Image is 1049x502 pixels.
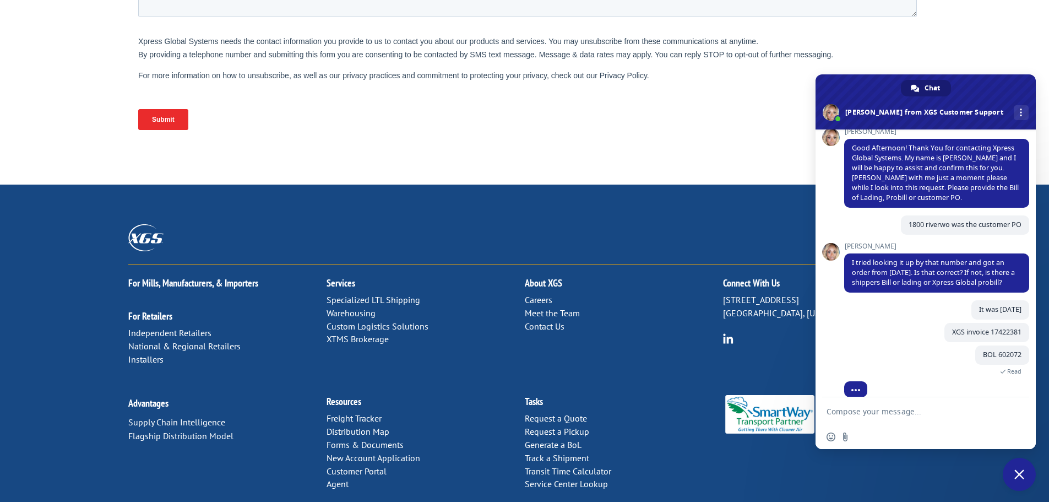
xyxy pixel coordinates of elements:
[852,258,1015,287] span: I tried looking it up by that number and got an order from [DATE]. Is that correct? If not, is th...
[827,433,835,441] span: Insert an emoji
[327,333,389,344] a: XTMS Brokerage
[723,333,733,344] img: group-6
[983,350,1021,359] span: BOL 602072
[525,478,608,489] a: Service Center Lookup
[525,294,552,305] a: Careers
[128,430,233,441] a: Flagship Distribution Model
[525,452,589,463] a: Track a Shipment
[394,123,401,131] input: Contact by Phone
[327,321,428,332] a: Custom Logistics Solutions
[841,433,850,441] span: Send a file
[128,397,169,409] a: Advantages
[525,397,723,412] h2: Tasks
[723,294,921,320] p: [STREET_ADDRESS] [GEOGRAPHIC_DATA], [US_STATE] 37421
[525,439,581,450] a: Generate a BoL
[1003,458,1036,491] a: Close chat
[128,341,241,352] a: National & Regional Retailers
[723,395,817,434] img: Smartway_Logo
[392,46,438,55] span: Phone number
[852,143,1019,202] span: Good Afternoon! Thank You for contacting Xpress Global Systems. My name is [PERSON_NAME] and I wi...
[1007,368,1021,375] span: Read
[327,466,387,477] a: Customer Portal
[327,294,420,305] a: Specialized LTL Shipping
[404,109,458,117] span: Contact by Email
[128,327,211,338] a: Independent Retailers
[128,417,225,428] a: Supply Chain Intelligence
[392,1,425,9] span: Last name
[525,307,580,319] a: Meet the Team
[525,321,564,332] a: Contact Us
[525,426,589,437] a: Request a Pickup
[128,354,164,365] a: Installers
[525,413,587,424] a: Request a Quote
[404,124,461,132] span: Contact by Phone
[909,220,1021,229] span: 1800 riverwo was the customer PO
[392,91,453,100] span: Contact Preference
[327,439,404,450] a: Forms & Documents
[128,224,164,251] img: XGS_Logos_ALL_2024_All_White
[394,109,401,116] input: Contact by Email
[327,478,349,489] a: Agent
[327,307,376,319] a: Warehousing
[844,242,1029,250] span: [PERSON_NAME]
[952,327,1021,337] span: XGS invoice 17422381
[327,277,355,289] a: Services
[327,413,382,424] a: Freight Tracker
[901,80,951,96] a: Chat
[525,466,611,477] a: Transit Time Calculator
[979,305,1021,314] span: It was [DATE]
[128,310,172,322] a: For Retailers
[327,452,420,463] a: New Account Application
[925,80,940,96] span: Chat
[327,395,361,408] a: Resources
[327,426,389,437] a: Distribution Map
[723,278,921,294] h2: Connect With Us
[525,277,562,289] a: About XGS
[128,277,258,289] a: For Mills, Manufacturers, & Importers
[827,397,1003,425] textarea: Compose your message...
